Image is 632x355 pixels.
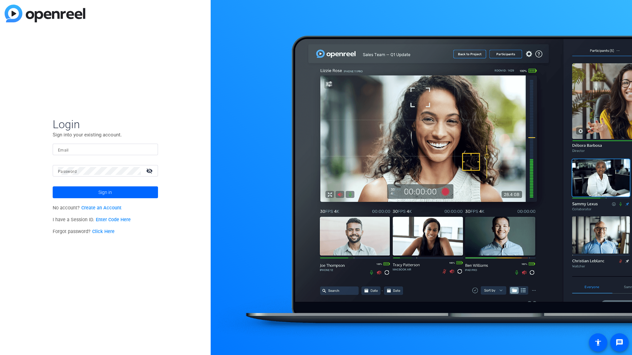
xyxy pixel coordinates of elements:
p: Sign into your existing account. [53,131,158,138]
mat-label: Password [58,169,77,174]
span: Login [53,117,158,131]
mat-icon: visibility_off [142,166,158,176]
span: No account? [53,205,121,211]
span: Sign in [98,184,112,201]
mat-icon: accessibility [594,339,602,346]
mat-label: Email [58,148,69,153]
button: Sign in [53,186,158,198]
span: I have a Session ID. [53,217,131,223]
a: Click Here [92,229,115,234]
mat-icon: message [616,339,623,346]
a: Create an Account [81,205,121,211]
a: Enter Code Here [96,217,131,223]
img: blue-gradient.svg [5,5,85,22]
input: Enter Email Address [58,146,153,154]
span: Forgot password? [53,229,115,234]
